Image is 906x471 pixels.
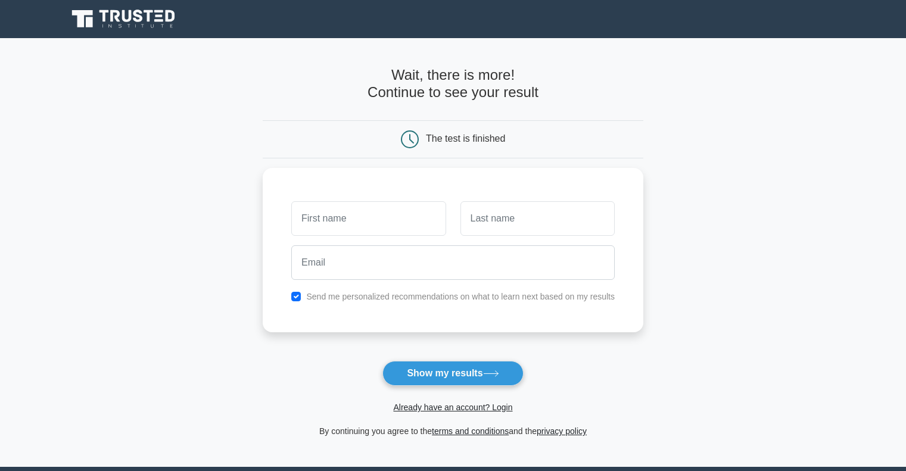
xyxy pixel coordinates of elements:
[291,201,446,236] input: First name
[393,403,512,412] a: Already have an account? Login
[263,67,643,101] h4: Wait, there is more! Continue to see your result
[256,424,650,438] div: By continuing you agree to the and the
[382,361,523,386] button: Show my results
[306,292,615,301] label: Send me personalized recommendations on what to learn next based on my results
[537,426,587,436] a: privacy policy
[432,426,509,436] a: terms and conditions
[291,245,615,280] input: Email
[426,133,505,144] div: The test is finished
[460,201,615,236] input: Last name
